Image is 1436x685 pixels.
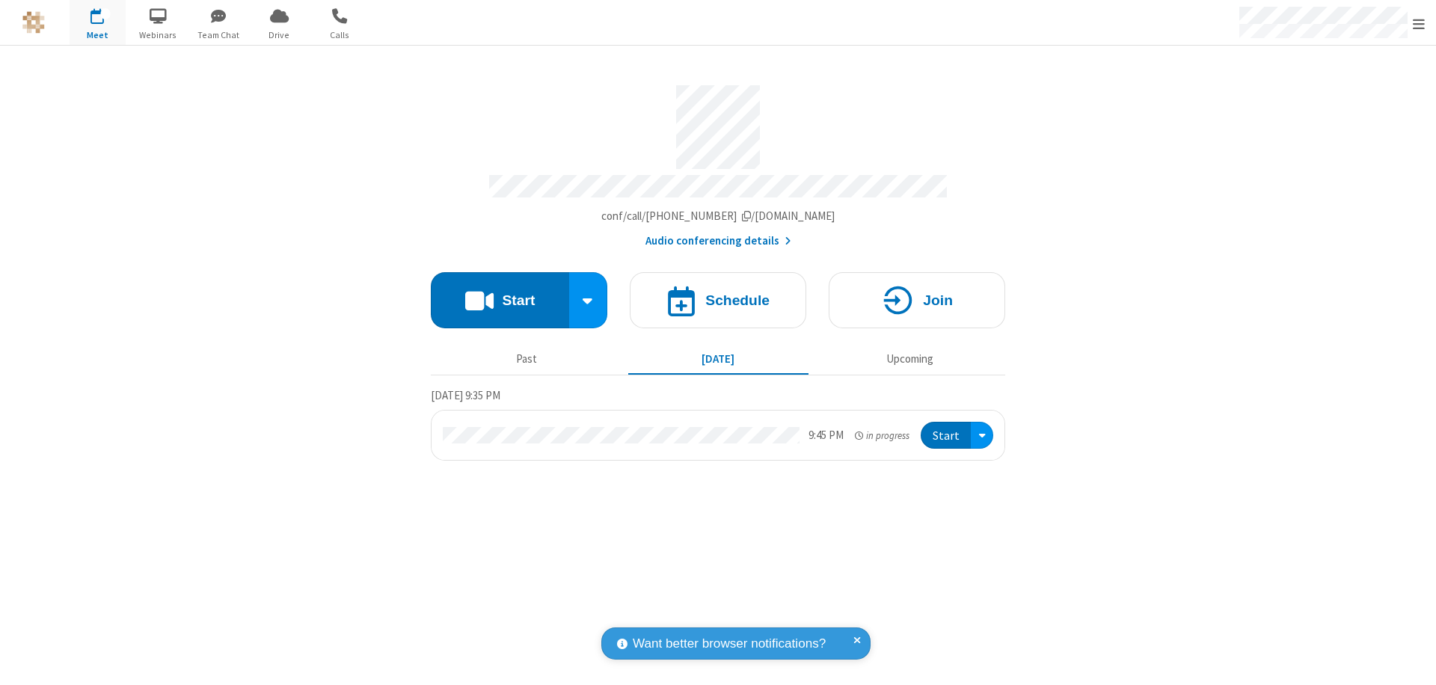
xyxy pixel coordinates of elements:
[130,28,186,42] span: Webinars
[191,28,247,42] span: Team Chat
[633,634,826,654] span: Want better browser notifications?
[431,74,1005,250] section: Account details
[645,233,791,250] button: Audio conferencing details
[569,272,608,328] div: Start conference options
[923,293,953,307] h4: Join
[630,272,806,328] button: Schedule
[921,422,971,449] button: Start
[829,272,1005,328] button: Join
[101,8,111,19] div: 1
[808,427,844,444] div: 9:45 PM
[431,388,500,402] span: [DATE] 9:35 PM
[705,293,770,307] h4: Schedule
[312,28,368,42] span: Calls
[855,428,909,443] em: in progress
[70,28,126,42] span: Meet
[251,28,307,42] span: Drive
[820,345,1000,373] button: Upcoming
[22,11,45,34] img: QA Selenium DO NOT DELETE OR CHANGE
[431,387,1005,461] section: Today's Meetings
[431,272,569,328] button: Start
[971,422,993,449] div: Open menu
[502,293,535,307] h4: Start
[628,345,808,373] button: [DATE]
[601,209,835,223] span: Copy my meeting room link
[437,345,617,373] button: Past
[601,208,835,225] button: Copy my meeting room linkCopy my meeting room link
